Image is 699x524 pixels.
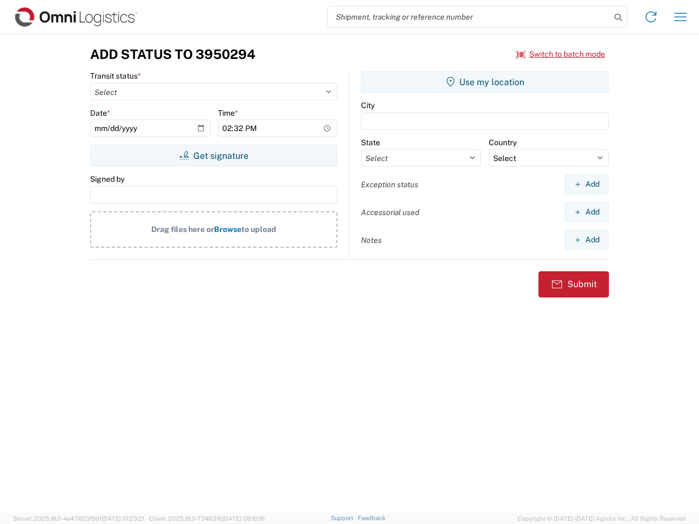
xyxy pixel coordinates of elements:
[361,180,418,189] label: Exception status
[90,108,110,118] label: Date
[241,225,276,234] span: to upload
[90,145,337,166] button: Get signature
[565,230,609,250] button: Add
[361,71,609,93] button: Use my location
[13,515,144,522] span: Server: 2025.18.0-4e47823f9d1
[361,138,380,147] label: State
[90,46,256,62] h3: Add Status to 3950294
[331,515,358,521] a: Support
[565,202,609,222] button: Add
[489,138,517,147] label: Country
[149,515,265,522] span: Client: 2025.18.0-7346316
[102,515,144,522] span: [DATE] 10:23:21
[565,174,609,194] button: Add
[218,108,238,118] label: Time
[361,207,419,217] label: Accessorial used
[328,7,611,27] input: Shipment, tracking or reference number
[361,235,382,245] label: Notes
[358,515,386,521] a: Feedback
[222,515,265,522] span: [DATE] 08:10:16
[90,71,141,81] label: Transit status
[361,100,375,110] label: City
[538,271,609,297] button: Submit
[516,45,605,63] button: Switch to batch mode
[518,514,686,523] span: Copyright © [DATE]-[DATE] Agistix Inc., All Rights Reserved
[151,225,214,234] span: Drag files here or
[90,174,125,184] label: Signed by
[214,225,241,234] span: Browse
